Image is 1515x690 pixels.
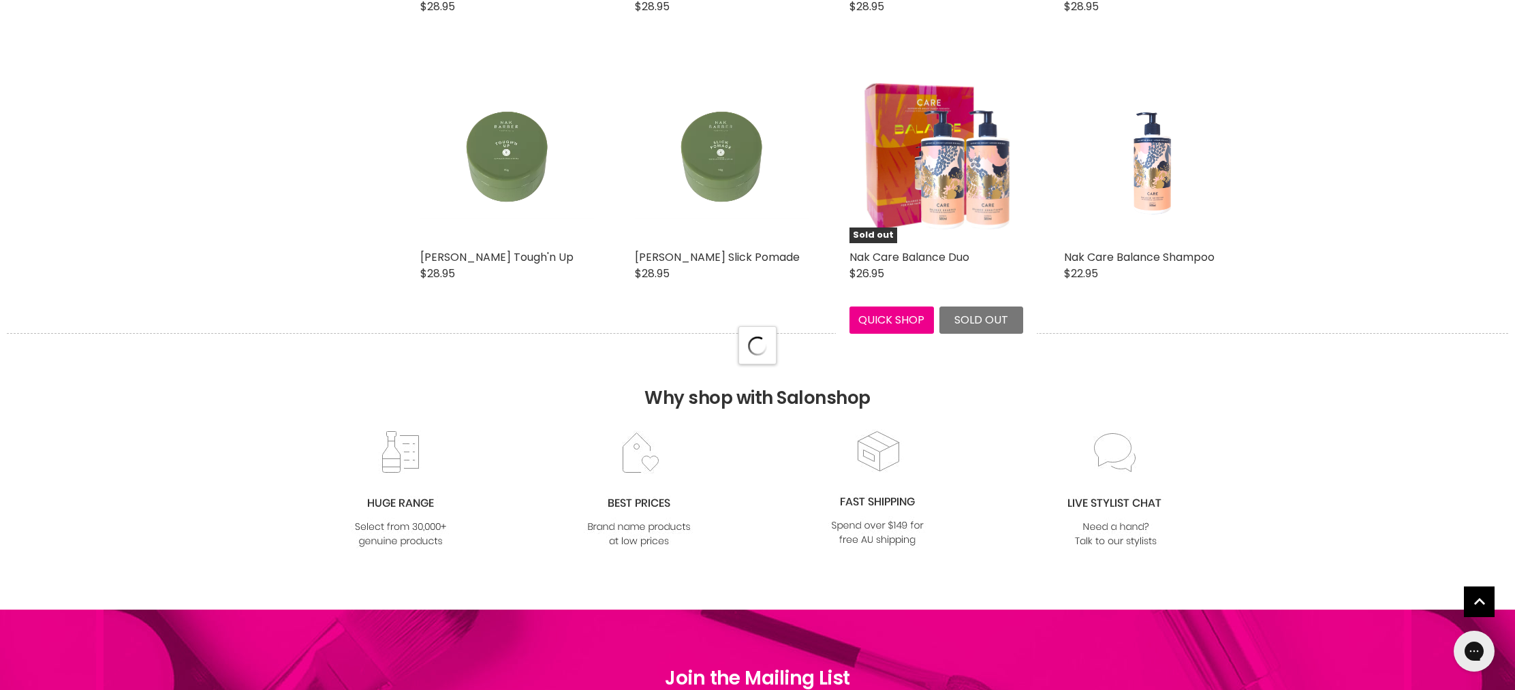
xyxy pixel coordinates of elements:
span: Sold out [849,228,897,243]
span: Sold out [954,312,1008,328]
a: Nak Care Balance Duo [849,249,969,265]
h2: Why shop with Salonshop [7,333,1508,429]
img: Nak Barber Slick Pomade [635,69,809,243]
a: Nak Care Balance Shampoo [1064,249,1215,265]
button: Sold out [939,307,1024,334]
a: Back to top [1464,586,1495,617]
iframe: Gorgias live chat messenger [1447,626,1501,676]
img: Nak Barber Tough'n Up [420,69,594,243]
button: Quick shop [849,307,934,334]
img: prices.jpg [584,430,694,550]
a: [PERSON_NAME] Slick Pomade [635,249,800,265]
img: chat_c0a1c8f7-3133-4fc6-855f-7264552747f6.jpg [1061,430,1171,550]
span: $22.95 [1064,266,1098,281]
span: $26.95 [849,266,884,281]
a: [PERSON_NAME] Tough'n Up [420,249,574,265]
a: Nak Care Balance Shampoo [1064,69,1238,243]
img: range2_8cf790d4-220e-469f-917d-a18fed3854b6.jpg [345,430,456,550]
img: Nak Care Balance Shampoo [1130,69,1172,243]
a: Nak Care Balance Duo Nak Care Balance Duo Sold out [849,69,1023,243]
span: $28.95 [420,266,455,281]
img: fast.jpg [822,429,933,548]
span: $28.95 [635,266,670,281]
span: Back to top [1464,586,1495,622]
img: Nak Care Balance Duo [849,69,1023,243]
